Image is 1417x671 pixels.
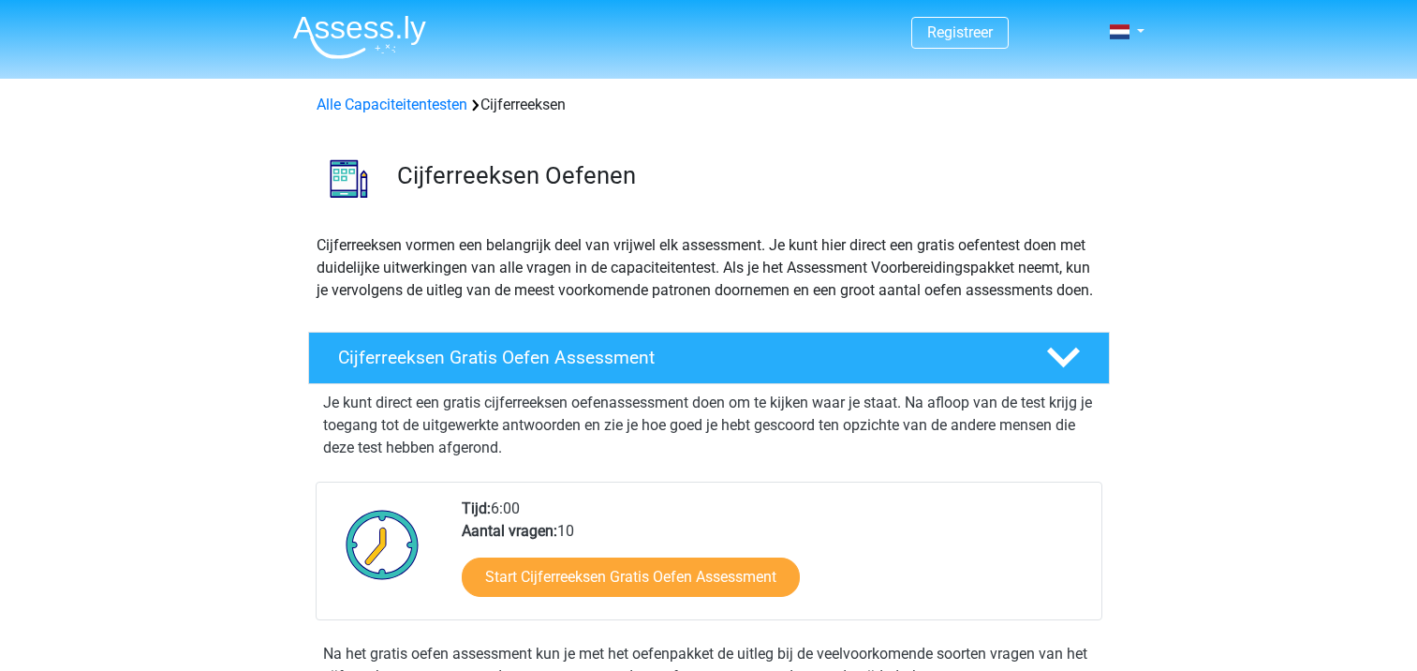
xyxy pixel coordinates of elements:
a: Registreer [927,23,993,41]
img: cijferreeksen [309,139,389,218]
a: Start Cijferreeksen Gratis Oefen Assessment [462,558,800,597]
img: Assessly [293,15,426,59]
b: Tijd: [462,500,491,517]
b: Aantal vragen: [462,522,557,540]
h3: Cijferreeksen Oefenen [397,161,1095,190]
p: Cijferreeksen vormen een belangrijk deel van vrijwel elk assessment. Je kunt hier direct een grat... [317,234,1101,302]
a: Cijferreeksen Gratis Oefen Assessment [301,332,1117,384]
div: Cijferreeksen [309,94,1109,116]
img: Klok [335,498,430,591]
p: Je kunt direct een gratis cijferreeksen oefenassessment doen om te kijken waar je staat. Na afloo... [323,392,1095,459]
h4: Cijferreeksen Gratis Oefen Assessment [338,347,1016,368]
div: 6:00 10 [448,498,1100,619]
a: Alle Capaciteitentesten [317,96,467,113]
